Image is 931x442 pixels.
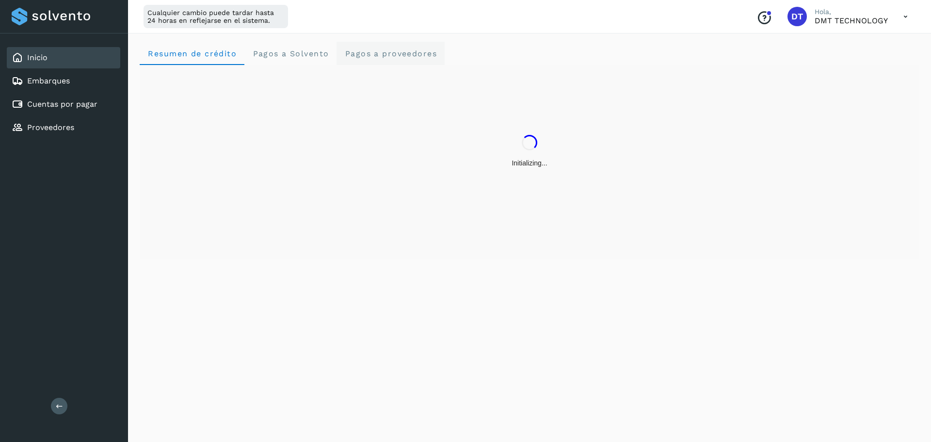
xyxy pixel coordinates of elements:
[815,16,888,25] p: DMT TECHNOLOGY
[252,49,329,58] span: Pagos a Solvento
[815,8,888,16] p: Hola,
[27,99,97,109] a: Cuentas por pagar
[27,123,74,132] a: Proveedores
[147,49,237,58] span: Resumen de crédito
[144,5,288,28] div: Cualquier cambio puede tardar hasta 24 horas en reflejarse en el sistema.
[7,117,120,138] div: Proveedores
[344,49,437,58] span: Pagos a proveedores
[7,94,120,115] div: Cuentas por pagar
[7,70,120,92] div: Embarques
[27,76,70,85] a: Embarques
[27,53,48,62] a: Inicio
[7,47,120,68] div: Inicio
